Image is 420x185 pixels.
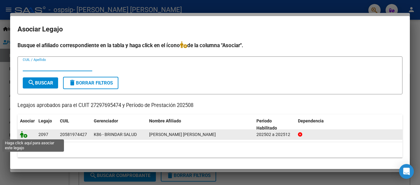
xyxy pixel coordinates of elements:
button: Buscar [23,77,58,88]
datatable-header-cell: Dependencia [295,114,403,135]
span: MONTOYA JARA EVAN THOMAS [149,132,216,137]
p: Legajos aprobados para el CUIT 27297695474 y Período de Prestación 202508 [18,102,402,109]
div: Open Intercom Messenger [399,164,414,179]
span: K86 - BRINDAR SALUD [94,132,137,137]
span: Nombre Afiliado [149,118,181,123]
button: Borrar Filtros [63,77,118,89]
div: 1 registros [18,142,402,158]
datatable-header-cell: Gerenciador [91,114,147,135]
span: Legajo [38,118,52,123]
datatable-header-cell: Asociar [18,114,36,135]
div: 20581974427 [60,131,87,138]
datatable-header-cell: CUIL [57,114,91,135]
datatable-header-cell: Nombre Afiliado [147,114,254,135]
span: Borrar Filtros [69,80,113,86]
span: CUIL [60,118,69,123]
span: Periodo Habilitado [256,118,277,130]
mat-icon: search [28,79,35,86]
h2: Asociar Legajo [18,23,402,35]
span: Gerenciador [94,118,118,123]
datatable-header-cell: Legajo [36,114,57,135]
span: Dependencia [298,118,324,123]
datatable-header-cell: Periodo Habilitado [254,114,295,135]
mat-icon: delete [69,79,76,86]
span: Asociar [20,118,35,123]
span: 2097 [38,132,48,137]
span: Buscar [28,80,53,86]
div: 202502 a 202512 [256,131,293,138]
h4: Busque el afiliado correspondiente en la tabla y haga click en el ícono de la columna "Asociar". [18,41,402,49]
